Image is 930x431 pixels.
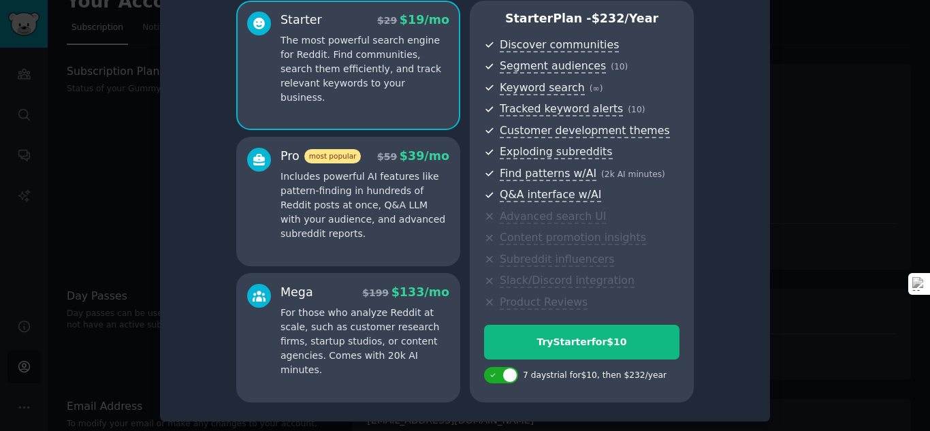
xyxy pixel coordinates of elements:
span: Slack/Discord integration [500,274,635,288]
span: $ 232 /year [592,12,658,25]
span: Subreddit influencers [500,253,614,267]
div: Try Starter for $10 [485,335,679,349]
span: $ 133 /mo [391,285,449,299]
span: most popular [304,149,362,163]
button: TryStarterfor$10 [484,325,679,360]
span: ( 10 ) [628,105,645,114]
span: Find patterns w/AI [500,167,596,181]
p: For those who analyze Reddit at scale, such as customer research firms, startup studios, or conte... [280,306,449,377]
span: Keyword search [500,81,585,95]
span: $ 19 /mo [400,13,449,27]
div: Mega [280,284,313,301]
span: $ 29 [377,15,397,26]
span: Discover communities [500,38,619,52]
span: Customer development themes [500,124,670,138]
span: $ 39 /mo [400,149,449,163]
span: Tracked keyword alerts [500,102,623,116]
span: $ 59 [377,151,397,162]
span: ( 2k AI minutes ) [601,170,665,179]
span: Segment audiences [500,59,606,74]
div: Pro [280,148,361,165]
p: The most powerful search engine for Reddit. Find communities, search them efficiently, and track ... [280,33,449,105]
span: Content promotion insights [500,231,646,245]
span: Exploding subreddits [500,145,612,159]
span: Product Reviews [500,296,588,310]
div: Starter [280,12,322,29]
p: Includes powerful AI features like pattern-finding in hundreds of Reddit posts at once, Q&A LLM w... [280,170,449,241]
div: 7 days trial for $10 , then $ 232 /year [523,370,667,382]
span: ( 10 ) [611,62,628,71]
span: Q&A interface w/AI [500,188,601,202]
p: Starter Plan - [484,10,679,27]
span: Advanced search UI [500,210,606,224]
span: $ 199 [362,287,389,298]
span: ( ∞ ) [590,84,603,93]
